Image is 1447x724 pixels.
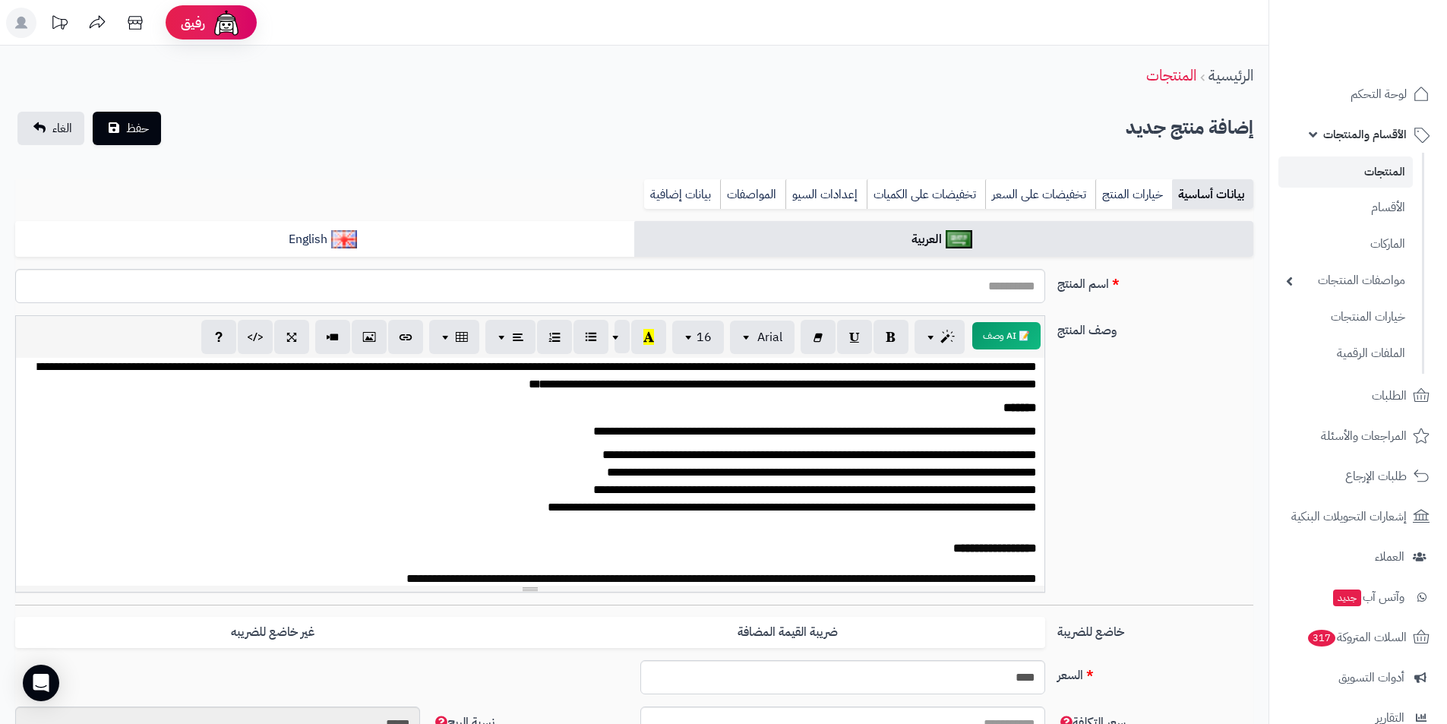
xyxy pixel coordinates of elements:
label: السعر [1051,660,1259,684]
label: غير خاضع للضريبه [15,617,530,648]
img: ai-face.png [211,8,242,38]
a: بيانات إضافية [644,179,720,210]
a: الملفات الرقمية [1278,337,1413,370]
a: English [15,221,634,258]
label: خاضع للضريبة [1051,617,1259,641]
a: خيارات المنتج [1095,179,1172,210]
span: المراجعات والأسئلة [1321,425,1407,447]
span: الطلبات [1372,385,1407,406]
a: المنتجات [1278,156,1413,188]
a: إعدادات السيو [785,179,867,210]
span: الأقسام والمنتجات [1323,124,1407,145]
span: جديد [1333,590,1361,606]
a: الأقسام [1278,191,1413,224]
button: 📝 AI وصف [972,322,1041,349]
button: 16 [672,321,724,354]
a: الغاء [17,112,84,145]
a: الطلبات [1278,378,1438,414]
a: طلبات الإرجاع [1278,458,1438,495]
h2: إضافة منتج جديد [1126,112,1253,144]
a: العربية [634,221,1253,258]
a: الماركات [1278,228,1413,261]
a: إشعارات التحويلات البنكية [1278,498,1438,535]
button: Arial [730,321,795,354]
a: بيانات أساسية [1172,179,1253,210]
span: الغاء [52,119,72,138]
a: خيارات المنتجات [1278,301,1413,334]
img: العربية [946,230,972,248]
span: 16 [697,328,712,346]
a: المواصفات [720,179,785,210]
a: الرئيسية [1208,64,1253,87]
span: وآتس آب [1332,586,1404,608]
a: مواصفات المنتجات [1278,264,1413,297]
span: العملاء [1375,546,1404,568]
a: المراجعات والأسئلة [1278,418,1438,454]
a: وآتس آبجديد [1278,579,1438,615]
button: حفظ [93,112,161,145]
label: اسم المنتج [1051,269,1259,293]
span: لوحة التحكم [1351,84,1407,105]
span: حفظ [126,119,149,138]
img: English [331,230,358,248]
span: طلبات الإرجاع [1345,466,1407,487]
span: السلات المتروكة [1306,627,1407,648]
div: Open Intercom Messenger [23,665,59,701]
a: تخفيضات على الكميات [867,179,985,210]
a: العملاء [1278,539,1438,575]
a: تحديثات المنصة [40,8,78,42]
a: المنتجات [1146,64,1196,87]
span: أدوات التسويق [1338,667,1404,688]
label: ضريبة القيمة المضافة [530,617,1045,648]
span: Arial [757,328,782,346]
span: رفيق [181,14,205,32]
span: 317 [1308,630,1335,647]
a: تخفيضات على السعر [985,179,1095,210]
a: السلات المتروكة317 [1278,619,1438,656]
a: أدوات التسويق [1278,659,1438,696]
a: لوحة التحكم [1278,76,1438,112]
label: وصف المنتج [1051,315,1259,340]
span: إشعارات التحويلات البنكية [1291,506,1407,527]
